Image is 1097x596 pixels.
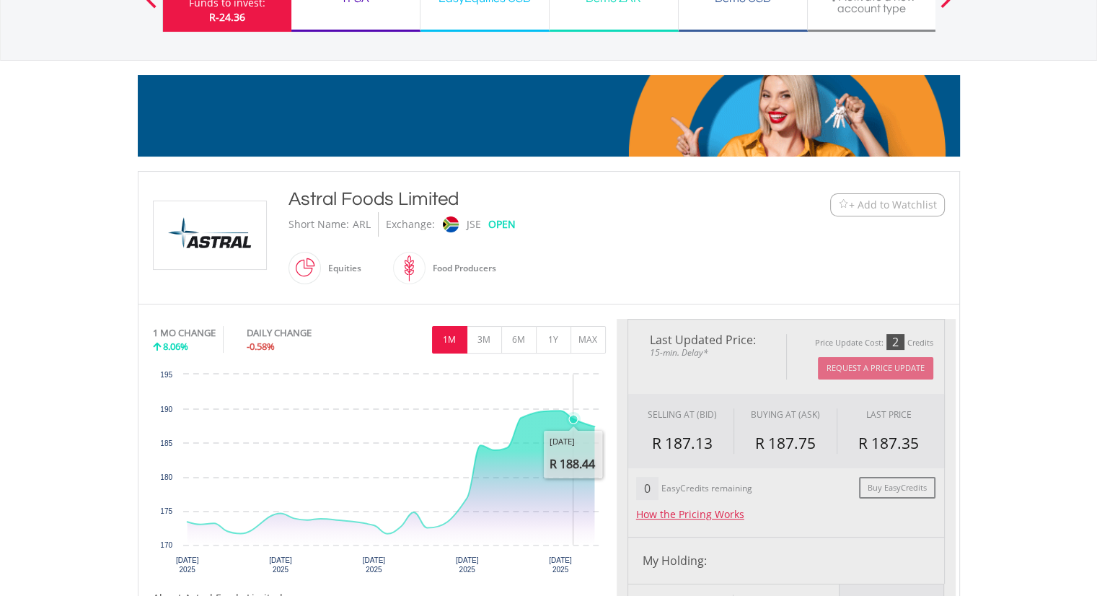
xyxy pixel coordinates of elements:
[455,556,478,574] text: [DATE] 2025
[442,216,458,232] img: jse.png
[175,556,198,574] text: [DATE] 2025
[269,556,292,574] text: [DATE] 2025
[570,326,606,354] button: MAX
[426,251,496,286] div: Food Producers
[138,75,960,157] img: EasyMortage Promotion Banner
[536,326,571,354] button: 1Y
[467,326,502,354] button: 3M
[288,212,349,237] div: Short Name:
[160,406,172,413] text: 190
[549,556,572,574] text: [DATE] 2025
[838,199,849,210] img: Watchlist
[160,371,172,379] text: 195
[153,367,606,584] svg: Interactive chart
[362,556,385,574] text: [DATE] 2025
[386,212,435,237] div: Exchange:
[160,473,172,481] text: 180
[501,326,537,354] button: 6M
[467,212,481,237] div: JSE
[153,326,216,340] div: 1 MO CHANGE
[569,415,578,424] path: Tuesday, 19 Aug 2025, 188.44.
[288,186,741,212] div: Astral Foods Limited
[247,326,360,340] div: DAILY CHANGE
[209,10,245,24] span: R-24.36
[321,251,361,286] div: Equities
[849,198,937,212] span: + Add to Watchlist
[488,212,516,237] div: OPEN
[830,193,945,216] button: Watchlist + Add to Watchlist
[156,201,264,269] img: EQU.ZA.ARL.png
[160,541,172,549] text: 170
[432,326,467,354] button: 1M
[353,212,371,237] div: ARL
[153,367,606,584] div: Chart. Highcharts interactive chart.
[247,340,275,353] span: -0.58%
[160,439,172,447] text: 185
[163,340,188,353] span: 8.06%
[160,507,172,515] text: 175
